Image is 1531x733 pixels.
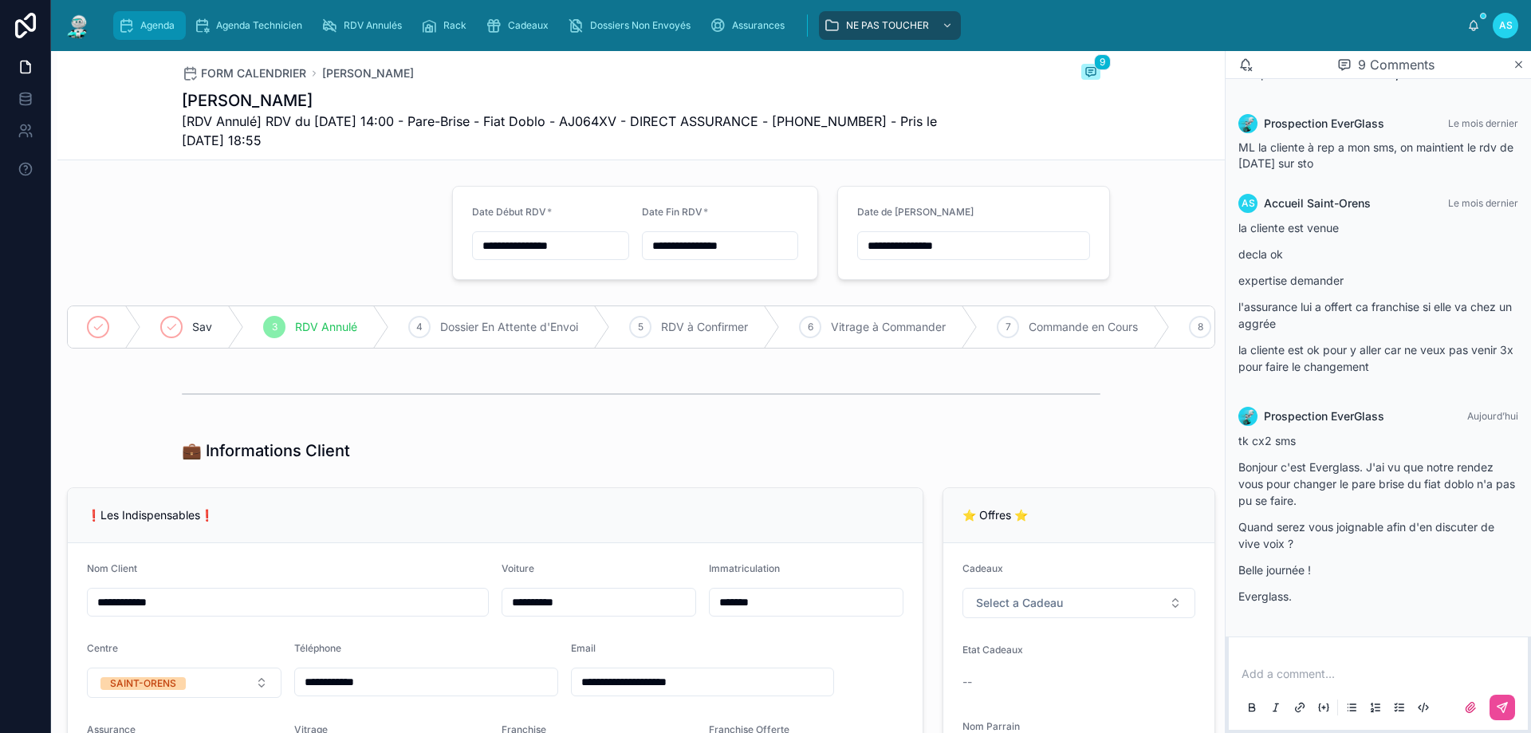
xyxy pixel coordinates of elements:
[182,439,350,462] h1: 💼 Informations Client
[1238,562,1518,578] p: Belle journée !
[705,11,796,40] a: Assurances
[1081,64,1100,83] button: 9
[1499,19,1513,32] span: AS
[416,321,423,333] span: 4
[976,595,1063,611] span: Select a Cadeau
[295,319,357,335] span: RDV Annulé
[962,562,1003,574] span: Cadeaux
[1238,459,1518,509] p: Bonjour c'est Everglass. J'ai vu que notre rendez vous pour changer le pare brise du fiat doblo n...
[344,19,402,32] span: RDV Annulés
[1006,321,1011,333] span: 7
[1238,518,1518,552] p: Quand serez vous joignable afin d'en discuter de vive voix ?
[1029,319,1138,335] span: Commande en Cours
[472,206,546,218] span: Date Début RDV
[110,677,176,690] div: SAINT-ORENS
[638,321,643,333] span: 5
[1238,140,1513,170] span: ML la cliente à rep a mon sms, on maintient le rdv de [DATE] sur sto
[443,19,466,32] span: Rack
[113,11,186,40] a: Agenda
[440,319,578,335] span: Dossier En Attente d'Envoi
[1467,410,1518,422] span: Aujourd’hui
[272,321,277,333] span: 3
[87,562,137,574] span: Nom Client
[590,19,691,32] span: Dossiers Non Envoyés
[732,19,785,32] span: Assurances
[189,11,313,40] a: Agenda Technicien
[962,674,972,690] span: --
[1448,197,1518,209] span: Le mois dernier
[508,19,549,32] span: Cadeaux
[1238,588,1518,605] p: Everglass.
[216,19,302,32] span: Agenda Technicien
[1238,272,1518,289] p: expertise demander
[416,11,478,40] a: Rack
[1264,116,1384,132] span: Prospection EverGlass
[962,508,1028,522] span: ⭐ Offres ⭐
[642,206,703,218] span: Date Fin RDV
[846,19,929,32] span: NE PAS TOUCHER
[182,89,981,112] h1: [PERSON_NAME]
[1238,246,1518,262] p: decla ok
[87,668,281,698] button: Select Button
[709,562,780,574] span: Immatriculation
[819,11,961,40] a: NE PAS TOUCHER
[1264,408,1384,424] span: Prospection EverGlass
[182,65,306,81] a: FORM CALENDRIER
[1238,341,1518,375] p: la cliente est ok pour y aller car ne veux pas venir 3x pour faire le changement
[857,206,974,218] span: Date de [PERSON_NAME]
[192,319,212,335] span: Sav
[661,319,748,335] span: RDV à Confirmer
[294,642,341,654] span: Téléphone
[1242,197,1255,210] span: AS
[1094,54,1111,70] span: 9
[201,65,306,81] span: FORM CALENDRIER
[962,644,1023,656] span: Etat Cadeaux
[1358,55,1435,74] span: 9 Comments
[962,588,1195,618] button: Select Button
[962,720,1020,732] span: Nom Parrain
[808,321,813,333] span: 6
[831,319,946,335] span: Vitrage à Commander
[481,11,560,40] a: Cadeaux
[105,8,1467,43] div: scrollable content
[140,19,175,32] span: Agenda
[571,642,596,654] span: Email
[87,508,214,522] span: ❗Les Indispensables❗
[87,642,118,654] span: Centre
[317,11,413,40] a: RDV Annulés
[502,562,534,574] span: Voiture
[1238,298,1518,332] p: l'assurance lui a offert ca franchise si elle va chez un aggrée
[563,11,702,40] a: Dossiers Non Envoyés
[1198,321,1203,333] span: 8
[1448,117,1518,129] span: Le mois dernier
[1264,195,1371,211] span: Accueil Saint-Orens
[1238,432,1518,449] p: tk cx2 sms
[182,112,981,150] span: [RDV Annulé] RDV du [DATE] 14:00 - Pare-Brise - Fiat Doblo - AJ064XV - DIRECT ASSURANCE - [PHONE_...
[64,13,92,38] img: App logo
[1238,219,1518,236] p: la cliente est venue
[322,65,414,81] a: [PERSON_NAME]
